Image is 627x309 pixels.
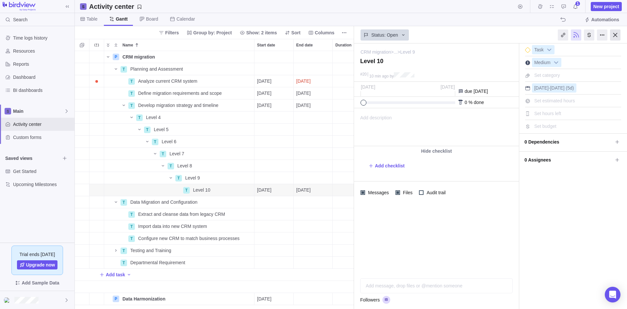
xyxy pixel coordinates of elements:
[136,87,254,99] div: Define migration requirements and scope
[89,124,104,136] div: Trouble indication
[104,184,254,196] div: Name
[13,48,72,54] span: Resources
[365,188,390,197] span: Messages
[354,109,392,146] span: Add description
[532,58,561,67] div: Medium
[306,28,337,37] span: Columns
[89,63,104,75] div: Trouble indication
[566,85,574,91] span: (5d)
[524,154,613,165] span: 0 Assignees
[138,211,225,217] span: Extract and cleanse data from legacy CRM
[193,187,210,193] span: Level 10
[89,99,104,112] div: Trouble indication
[130,66,183,72] span: Planning and Assessment
[116,16,128,22] span: Gantt
[394,49,398,56] span: ...
[254,39,293,51] div: Start date
[294,172,333,184] div: End date
[333,184,372,196] div: Duration
[122,296,165,302] span: Data Harmonization
[128,257,254,268] div: Departmental Requirement
[138,78,197,84] span: Analyze current CRM system
[104,172,254,184] div: Name
[257,90,271,96] span: [DATE]
[185,175,200,181] span: Level 9
[167,148,254,160] div: Level 7
[136,99,254,111] div: Develop migration strategy and timeline
[333,39,372,51] div: Duration
[104,245,254,257] div: Name
[294,112,333,124] div: End date
[22,279,59,287] span: Add Sample Data
[99,270,125,279] span: Add task
[441,84,455,90] span: [DATE]
[120,293,254,305] div: Data Harmonization
[75,269,555,281] div: Add New
[254,63,294,75] div: Start date
[151,124,254,135] div: Level 5
[246,29,277,36] span: Show: 2 items
[375,163,405,169] span: Add checklist
[89,87,104,99] div: Trouble indication
[333,220,372,232] div: Duration
[136,208,254,220] div: Extract and cleanse data from legacy CRM
[333,75,372,87] div: Duration
[112,41,120,50] span: Collapse
[120,51,254,63] div: CRM migration
[4,298,12,303] img: Show
[571,5,580,10] a: Notifications
[333,87,372,99] div: Duration
[294,87,333,99] div: End date
[89,148,104,160] div: Trouble indication
[77,41,87,50] span: Selection mode
[120,39,254,51] div: Name
[294,184,333,196] div: End date
[128,245,254,256] div: Testing and Training
[138,223,207,230] span: Import data into new CRM system
[128,235,135,242] div: T
[104,220,254,232] div: Name
[254,124,294,136] div: Start date
[104,51,254,63] div: Name
[532,58,553,67] span: Medium
[465,100,467,105] span: 0
[156,28,182,37] span: Filters
[104,232,254,245] div: Name
[254,245,294,257] div: Start date
[254,208,294,220] div: Start date
[168,163,174,169] div: T
[146,16,158,22] span: Board
[138,235,239,242] span: Configure new CRM to match business processes
[254,136,294,148] div: Start date
[257,102,271,109] span: [DATE]
[397,49,400,56] span: >
[294,136,333,148] div: End date
[333,208,372,220] div: Duration
[122,42,133,48] span: Name
[294,160,333,172] div: End date
[26,262,55,268] span: Upgrade now
[165,29,179,36] span: Filters
[254,281,294,293] div: Start date
[333,172,372,184] div: Duration
[13,61,72,67] span: Reports
[175,175,182,181] div: T
[121,248,127,254] div: T
[3,2,36,11] img: logo
[296,90,311,96] span: [DATE]
[400,188,414,197] span: Files
[333,160,372,172] div: Duration
[390,74,394,78] span: by
[294,75,333,87] div: End date
[333,51,372,63] div: Duration
[294,148,333,160] div: End date
[360,297,380,303] span: Followers
[591,2,622,11] span: New project
[296,42,313,48] span: End date
[361,49,391,55] a: CRM migration
[128,196,254,208] div: Data Migration and Configuration
[89,196,104,208] div: Trouble indication
[89,184,104,196] div: Trouble indication
[183,187,190,194] div: T
[128,78,135,85] div: T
